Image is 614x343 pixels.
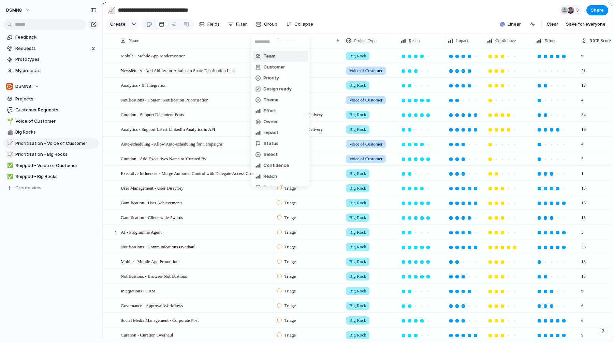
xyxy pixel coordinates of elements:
[264,173,277,180] span: Reach
[264,75,279,82] span: Priority
[264,64,285,71] span: Customer
[264,162,289,169] span: Confidence
[264,53,276,60] span: Team
[264,97,279,104] span: Theme
[264,119,278,125] span: Owner
[264,184,291,191] span: Project Type
[264,108,276,114] span: Effort
[264,140,279,147] span: Status
[264,129,279,136] span: Impact
[264,86,292,93] span: Design ready
[264,151,278,158] span: Select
